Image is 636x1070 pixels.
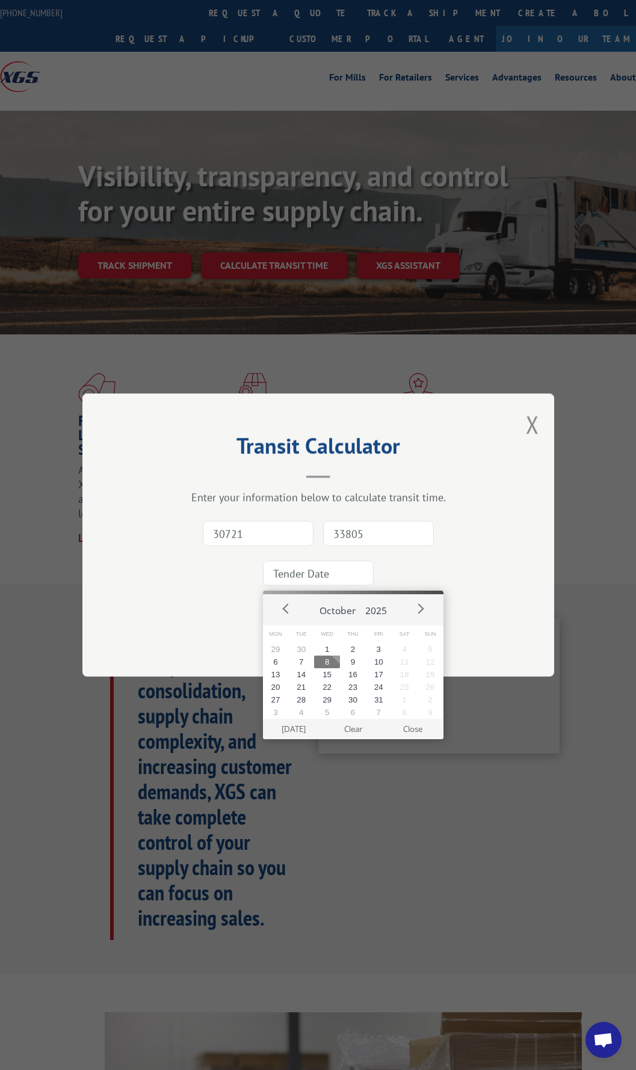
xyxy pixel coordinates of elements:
button: 19 [418,668,443,681]
button: [DATE] [264,719,323,739]
button: 28 [288,693,314,706]
button: 17 [366,668,392,681]
input: Origin Zip [203,521,313,546]
button: 2 [418,693,443,706]
button: 24 [366,681,392,693]
span: Wed [314,626,340,643]
button: 18 [392,668,418,681]
button: 25 [392,681,418,693]
button: 20 [263,681,289,693]
h2: Transit Calculator [143,437,494,460]
button: 2 [340,643,366,656]
button: 4 [392,643,418,656]
button: 9 [418,706,443,719]
span: Mon [263,626,289,643]
span: Sat [392,626,418,643]
span: Fri [366,626,392,643]
button: 31 [366,693,392,706]
button: Prev [277,600,295,618]
button: 8 [314,656,340,668]
input: Dest. Zip [323,521,434,546]
button: 7 [366,706,392,719]
button: 5 [418,643,443,656]
button: Next [411,600,429,618]
button: Close modal [526,408,539,440]
button: 3 [366,643,392,656]
button: 21 [288,681,314,693]
button: 30 [340,693,366,706]
button: 23 [340,681,366,693]
button: 29 [263,643,289,656]
button: 6 [263,656,289,668]
button: 9 [340,656,366,668]
div: Open chat [585,1022,622,1058]
button: 7 [288,656,314,668]
button: 3 [263,706,289,719]
button: 1 [314,643,340,656]
button: Clear [323,719,383,739]
button: 15 [314,668,340,681]
button: 8 [392,706,418,719]
button: 29 [314,693,340,706]
button: Close [383,719,442,739]
button: 11 [392,656,418,668]
button: 4 [288,706,314,719]
button: 22 [314,681,340,693]
button: 10 [366,656,392,668]
button: 2025 [360,594,392,622]
button: 16 [340,668,366,681]
button: 14 [288,668,314,681]
button: 26 [418,681,443,693]
button: 13 [263,668,289,681]
button: 12 [418,656,443,668]
span: Tue [288,626,314,643]
button: 6 [340,706,366,719]
button: 5 [314,706,340,719]
button: 30 [288,643,314,656]
input: Tender Date [263,561,374,586]
button: October [315,594,360,622]
div: Enter your information below to calculate transit time. [143,490,494,504]
button: 27 [263,693,289,706]
span: Sun [418,626,443,643]
span: Thu [340,626,366,643]
button: 1 [392,693,418,706]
